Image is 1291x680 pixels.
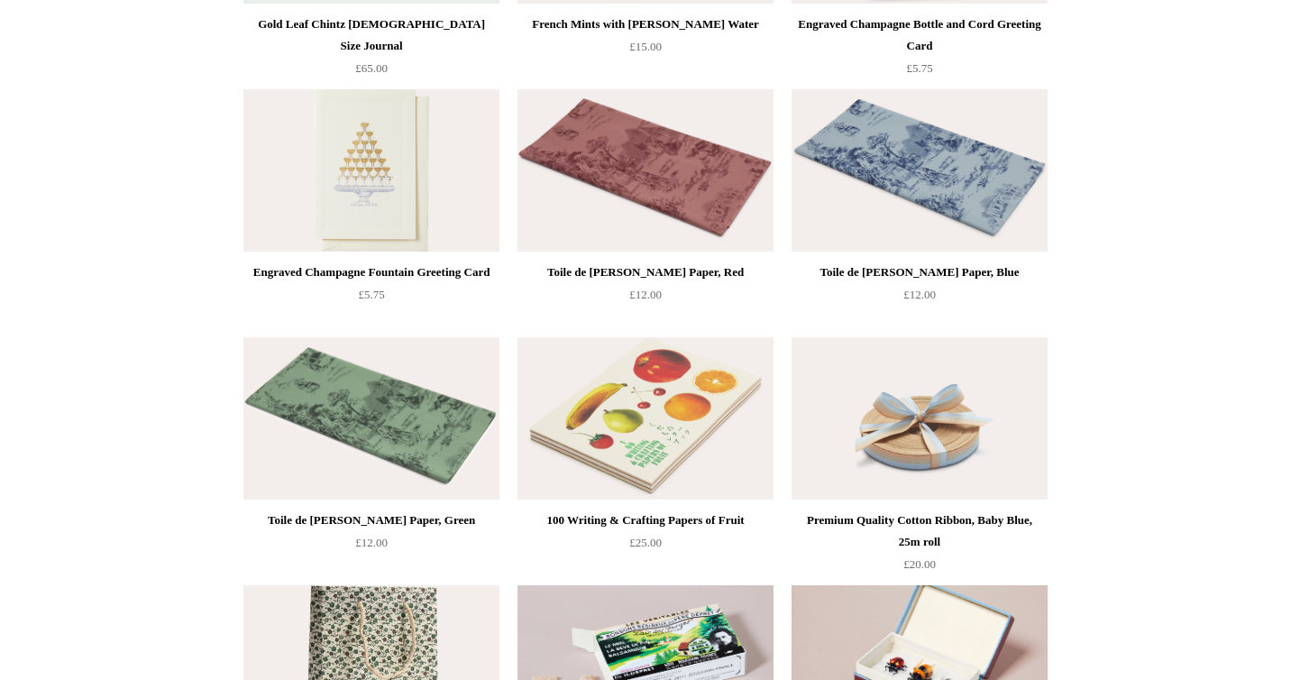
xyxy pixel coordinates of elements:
a: Engraved Champagne Fountain Greeting Card £5.75 [243,262,499,335]
a: Toile de [PERSON_NAME] Paper, Green £12.00 [243,510,499,584]
a: French Mints with [PERSON_NAME] Water £15.00 [517,14,774,87]
div: Toile de [PERSON_NAME] Paper, Green [248,510,495,531]
span: £65.00 [355,61,388,75]
span: £5.75 [358,288,384,301]
div: Gold Leaf Chintz [DEMOGRAPHIC_DATA] Size Journal [248,14,495,57]
a: Toile de Jouy Tissue Paper, Red Toile de Jouy Tissue Paper, Red [517,89,774,252]
a: Engraved Champagne Fountain Greeting Card Engraved Champagne Fountain Greeting Card [243,89,499,252]
img: Premium Quality Cotton Ribbon, Baby Blue, 25m roll [792,337,1048,500]
a: Toile de [PERSON_NAME] Paper, Blue £12.00 [792,262,1048,335]
a: Premium Quality Cotton Ribbon, Baby Blue, 25m roll £20.00 [792,510,1048,584]
div: Engraved Champagne Fountain Greeting Card [248,262,495,283]
a: Toile de Jouy Tissue Paper, Green Toile de Jouy Tissue Paper, Green [243,337,499,500]
span: £12.00 [629,288,662,301]
a: 100 Writing & Crafting Papers of Fruit £25.00 [517,510,774,584]
img: Toile de Jouy Tissue Paper, Blue [792,89,1048,252]
img: Toile de Jouy Tissue Paper, Green [243,337,499,500]
span: £20.00 [903,557,936,571]
a: Premium Quality Cotton Ribbon, Baby Blue, 25m roll Premium Quality Cotton Ribbon, Baby Blue, 25m ... [792,337,1048,500]
span: £25.00 [629,536,662,549]
div: 100 Writing & Crafting Papers of Fruit [522,510,769,531]
div: French Mints with [PERSON_NAME] Water [522,14,769,35]
span: £12.00 [355,536,388,549]
img: Engraved Champagne Fountain Greeting Card [243,89,499,252]
img: Toile de Jouy Tissue Paper, Red [517,89,774,252]
a: Engraved Champagne Bottle and Cord Greeting Card £5.75 [792,14,1048,87]
a: 100 Writing & Crafting Papers of Fruit 100 Writing & Crafting Papers of Fruit [517,337,774,500]
span: £15.00 [629,40,662,53]
div: Toile de [PERSON_NAME] Paper, Blue [796,262,1043,283]
a: Toile de [PERSON_NAME] Paper, Red £12.00 [517,262,774,335]
span: £12.00 [903,288,936,301]
span: £5.75 [906,61,932,75]
div: Engraved Champagne Bottle and Cord Greeting Card [796,14,1043,57]
a: Toile de Jouy Tissue Paper, Blue Toile de Jouy Tissue Paper, Blue [792,89,1048,252]
div: Premium Quality Cotton Ribbon, Baby Blue, 25m roll [796,510,1043,553]
div: Toile de [PERSON_NAME] Paper, Red [522,262,769,283]
img: 100 Writing & Crafting Papers of Fruit [517,337,774,500]
a: Gold Leaf Chintz [DEMOGRAPHIC_DATA] Size Journal £65.00 [243,14,499,87]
